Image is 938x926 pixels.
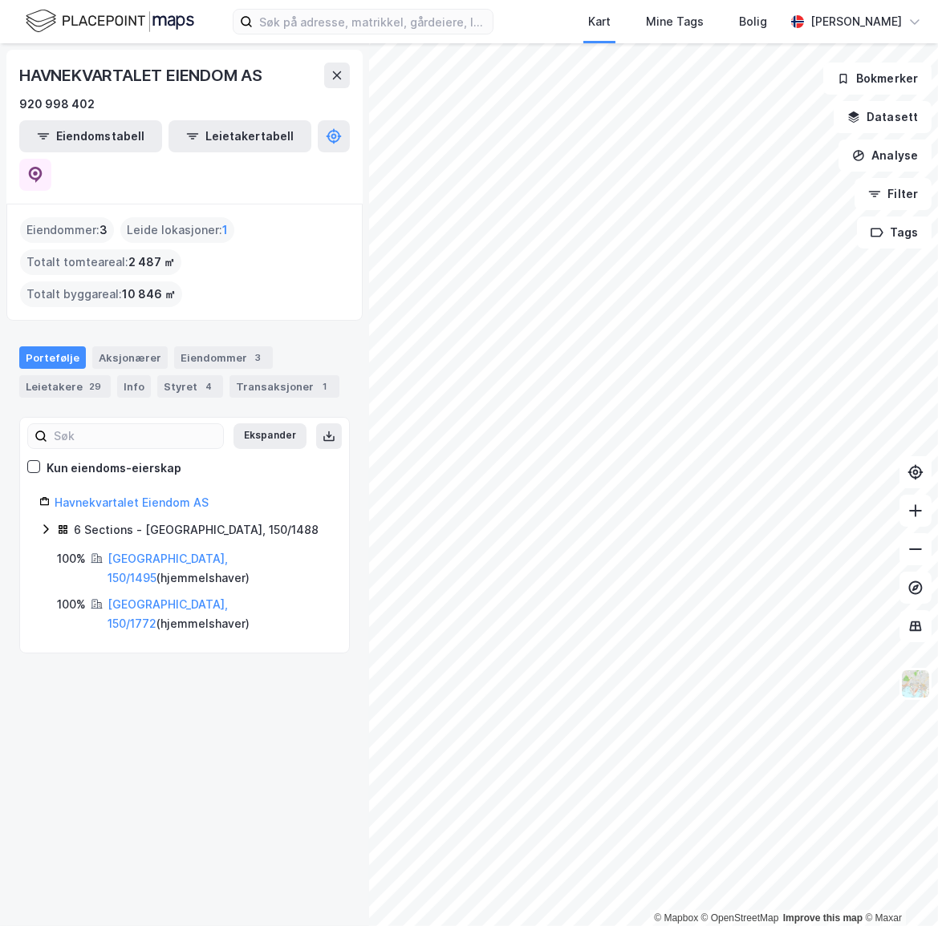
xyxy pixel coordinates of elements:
button: Bokmerker [823,63,932,95]
div: Styret [157,375,223,398]
div: 6 Sections - [GEOGRAPHIC_DATA], 150/1488 [74,520,319,540]
div: 4 [201,378,217,394]
button: Leietakertabell [169,120,311,152]
div: Totalt tomteareal : [20,249,181,275]
div: Leide lokasjoner : [120,217,234,243]
div: 3 [250,350,266,366]
button: Filter [855,178,932,210]
div: Bolig [739,12,767,31]
div: ( hjemmelshaver ) [108,549,330,588]
img: Z [900,669,931,699]
div: ( hjemmelshaver ) [108,595,330,633]
div: 920 998 402 [19,95,95,114]
span: 10 846 ㎡ [122,285,176,304]
div: Kun eiendoms-eierskap [47,459,181,478]
div: Portefølje [19,346,86,369]
div: Aksjonærer [92,346,168,369]
div: 100% [57,549,86,568]
div: Info [117,375,151,398]
a: Mapbox [654,912,698,924]
input: Søk på adresse, matrikkel, gårdeiere, leietakere eller personer [253,10,493,34]
span: 1 [222,220,228,240]
span: 3 [99,220,108,240]
a: OpenStreetMap [701,912,779,924]
div: Leietakere [19,375,111,398]
div: HAVNEKVARTALET EIENDOM AS [19,63,266,88]
div: 100% [57,595,86,614]
div: Mine Tags [646,12,704,31]
button: Eiendomstabell [19,120,162,152]
div: [PERSON_NAME] [810,12,902,31]
a: [GEOGRAPHIC_DATA], 150/1495 [108,552,228,584]
button: Ekspander [233,423,307,449]
span: 2 487 ㎡ [128,253,175,272]
a: Havnekvartalet Eiendom AS [55,495,209,509]
button: Tags [857,216,932,249]
div: Kart [588,12,611,31]
div: Eiendommer [174,346,273,369]
iframe: Chat Widget [858,849,938,926]
div: Transaksjoner [229,375,339,398]
div: 1 [317,378,333,394]
div: Eiendommer : [20,217,114,243]
button: Analyse [839,140,932,172]
a: [GEOGRAPHIC_DATA], 150/1772 [108,597,228,630]
button: Datasett [834,101,932,133]
input: Søk [47,424,223,448]
div: 29 [86,378,104,394]
div: Totalt byggareal : [20,281,182,307]
img: logo.f888ab2527a4732fd821a326f86c7f29.svg [26,7,194,35]
a: Improve this map [783,912,863,924]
